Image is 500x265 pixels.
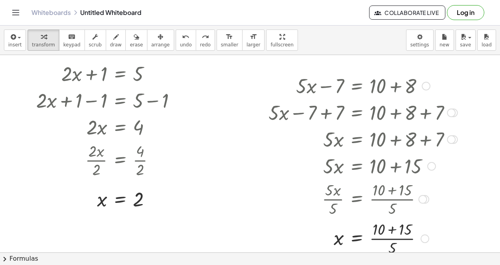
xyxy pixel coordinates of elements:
button: Toggle navigation [9,6,22,19]
span: new [439,42,449,48]
a: Whiteboards [31,9,71,17]
span: arrange [151,42,170,48]
span: fullscreen [270,42,293,48]
button: keyboardkeypad [59,29,85,51]
span: erase [130,42,143,48]
button: erase [125,29,147,51]
span: scrub [89,42,102,48]
span: settings [410,42,429,48]
span: keypad [63,42,81,48]
button: arrange [147,29,174,51]
button: settings [406,29,434,51]
button: transform [28,29,59,51]
span: smaller [221,42,238,48]
button: Log in [447,5,484,20]
span: undo [180,42,192,48]
button: draw [106,29,126,51]
i: redo [202,32,209,42]
button: scrub [85,29,106,51]
button: save [456,29,476,51]
button: format_sizesmaller [217,29,243,51]
i: format_size [226,32,233,42]
span: load [482,42,492,48]
i: undo [182,32,189,42]
span: transform [32,42,55,48]
i: keyboard [68,32,75,42]
button: Collaborate Live [369,6,445,20]
button: format_sizelarger [242,29,265,51]
button: load [477,29,496,51]
button: insert [4,29,26,51]
span: larger [246,42,260,48]
button: new [435,29,454,51]
button: undoundo [176,29,196,51]
i: format_size [250,32,257,42]
button: fullscreen [266,29,298,51]
span: save [460,42,471,48]
span: Collaborate Live [376,9,439,16]
span: draw [110,42,122,48]
span: redo [200,42,211,48]
button: redoredo [196,29,215,51]
span: insert [8,42,22,48]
